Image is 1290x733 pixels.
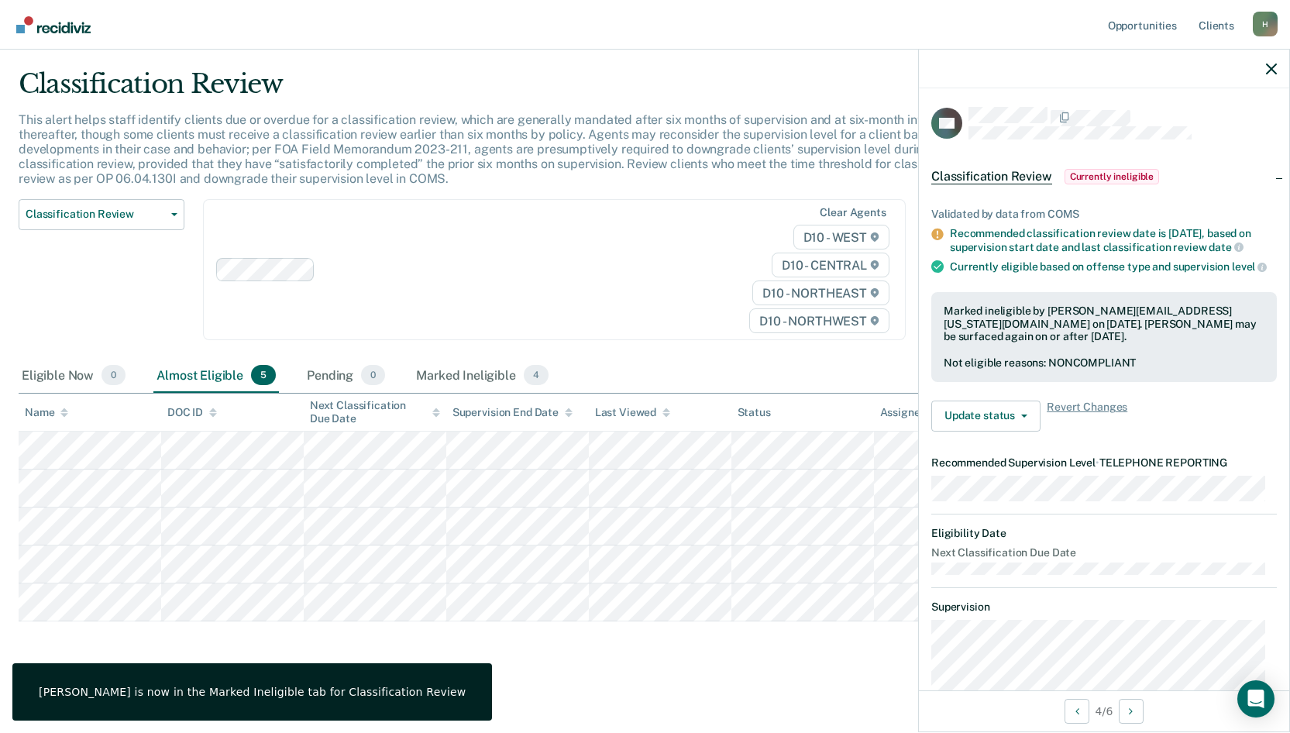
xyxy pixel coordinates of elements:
[25,406,68,419] div: Name
[1096,456,1099,469] span: •
[931,527,1277,540] dt: Eligibility Date
[452,406,573,419] div: Supervision End Date
[919,690,1289,731] div: 4 / 6
[738,406,771,419] div: Status
[931,401,1041,432] button: Update status
[950,260,1277,274] div: Currently eligible based on offense type and supervision
[101,365,126,385] span: 0
[19,359,129,393] div: Eligible Now
[752,280,889,305] span: D10 - NORTHEAST
[749,308,889,333] span: D10 - NORTHWEST
[1065,699,1089,724] button: Previous Opportunity
[19,112,968,187] p: This alert helps staff identify clients due or overdue for a classification review, which are gen...
[931,456,1277,470] dt: Recommended Supervision Level TELEPHONE REPORTING
[524,365,549,385] span: 4
[19,68,986,112] div: Classification Review
[39,685,466,699] div: [PERSON_NAME] is now in the Marked Ineligible tab for Classification Review
[26,208,165,221] span: Classification Review
[153,359,279,393] div: Almost Eligible
[251,365,276,385] span: 5
[944,305,1264,343] div: Marked ineligible by [PERSON_NAME][EMAIL_ADDRESS][US_STATE][DOMAIN_NAME] on [DATE]. [PERSON_NAME]...
[880,406,953,419] div: Assigned to
[1253,12,1278,36] div: H
[820,206,886,219] div: Clear agents
[950,227,1277,253] div: Recommended classification review date is [DATE], based on supervision start date and last classi...
[793,225,889,249] span: D10 - WEST
[1253,12,1278,36] button: Profile dropdown button
[1237,680,1275,718] div: Open Intercom Messenger
[1232,260,1267,273] span: level
[1047,401,1127,432] span: Revert Changes
[919,152,1289,201] div: Classification ReviewCurrently ineligible
[361,365,385,385] span: 0
[413,359,552,393] div: Marked Ineligible
[772,253,889,277] span: D10 - CENTRAL
[167,406,217,419] div: DOC ID
[595,406,670,419] div: Last Viewed
[931,208,1277,221] div: Validated by data from COMS
[304,359,388,393] div: Pending
[931,601,1277,614] dt: Supervision
[1065,169,1160,184] span: Currently ineligible
[16,16,91,33] img: Recidiviz
[944,356,1264,370] div: Not eligible reasons: NONCOMPLIANT
[310,399,440,425] div: Next Classification Due Date
[931,169,1052,184] span: Classification Review
[1119,699,1144,724] button: Next Opportunity
[931,546,1277,559] dt: Next Classification Due Date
